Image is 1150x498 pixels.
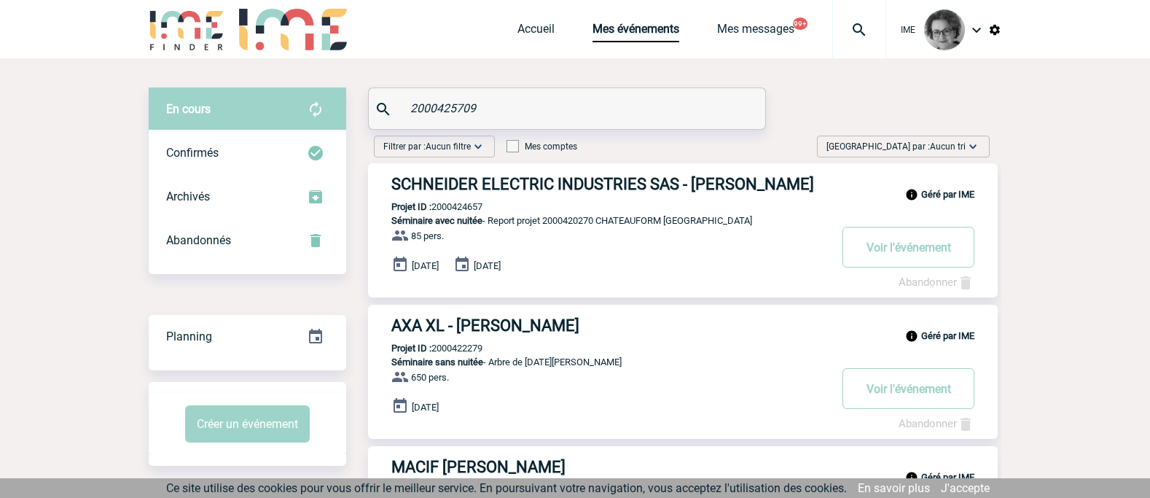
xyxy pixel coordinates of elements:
[899,417,974,430] a: Abandonner
[166,190,210,203] span: Archivés
[368,357,829,367] p: - Arbre de [DATE][PERSON_NAME]
[185,405,310,443] button: Créer un événement
[368,458,998,476] a: MACIF [PERSON_NAME]
[858,481,930,495] a: En savoir plus
[966,139,980,154] img: baseline_expand_more_white_24dp-b.png
[166,233,231,247] span: Abandonnés
[426,141,471,152] span: Aucun filtre
[905,330,918,343] img: info_black_24dp.svg
[717,22,794,42] a: Mes messages
[149,87,346,131] div: Retrouvez ici tous vos évènements avant confirmation
[924,9,965,50] img: 101028-0.jpg
[905,471,918,484] img: info_black_24dp.svg
[905,188,918,201] img: info_black_24dp.svg
[166,102,211,116] span: En cours
[368,175,998,193] a: SCHNEIDER ELECTRIC INDUSTRIES SAS - [PERSON_NAME]
[930,141,966,152] span: Aucun tri
[368,316,998,335] a: AXA XL - [PERSON_NAME]
[391,343,431,354] b: Projet ID :
[391,458,829,476] h3: MACIF [PERSON_NAME]
[842,368,974,409] button: Voir l'événement
[793,17,807,30] button: 99+
[471,139,485,154] img: baseline_expand_more_white_24dp-b.png
[149,314,346,357] a: Planning
[391,357,483,367] span: Séminaire sans nuitée
[592,22,679,42] a: Mes événements
[166,481,847,495] span: Ce site utilise des cookies pour vous offrir le meilleur service. En poursuivant votre navigation...
[149,315,346,359] div: Retrouvez ici tous vos événements organisés par date et état d'avancement
[391,215,482,226] span: Séminaire avec nuitée
[166,146,219,160] span: Confirmés
[474,260,501,271] span: [DATE]
[407,98,731,119] input: Rechercher un événement par son nom
[368,343,482,354] p: 2000422279
[411,372,449,383] span: 650 pers.
[921,189,974,200] b: Géré par IME
[149,9,224,50] img: IME-Finder
[826,139,966,154] span: [GEOGRAPHIC_DATA] par :
[921,472,974,483] b: Géré par IME
[941,481,990,495] a: J'accepte
[921,330,974,341] b: Géré par IME
[368,215,829,226] p: - Report projet 2000420270 CHATEAUFORM [GEOGRAPHIC_DATA]
[411,230,444,241] span: 85 pers.
[901,25,915,35] span: IME
[368,201,482,212] p: 2000424657
[412,260,439,271] span: [DATE]
[383,139,471,154] span: Filtrer par :
[517,22,555,42] a: Accueil
[899,276,974,289] a: Abandonner
[391,316,829,335] h3: AXA XL - [PERSON_NAME]
[842,227,974,268] button: Voir l'événement
[391,201,431,212] b: Projet ID :
[506,141,577,152] label: Mes comptes
[412,402,439,413] span: [DATE]
[391,175,829,193] h3: SCHNEIDER ELECTRIC INDUSTRIES SAS - [PERSON_NAME]
[149,175,346,219] div: Retrouvez ici tous les événements que vous avez décidé d'archiver
[166,330,212,343] span: Planning
[149,219,346,262] div: Retrouvez ici tous vos événements annulés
